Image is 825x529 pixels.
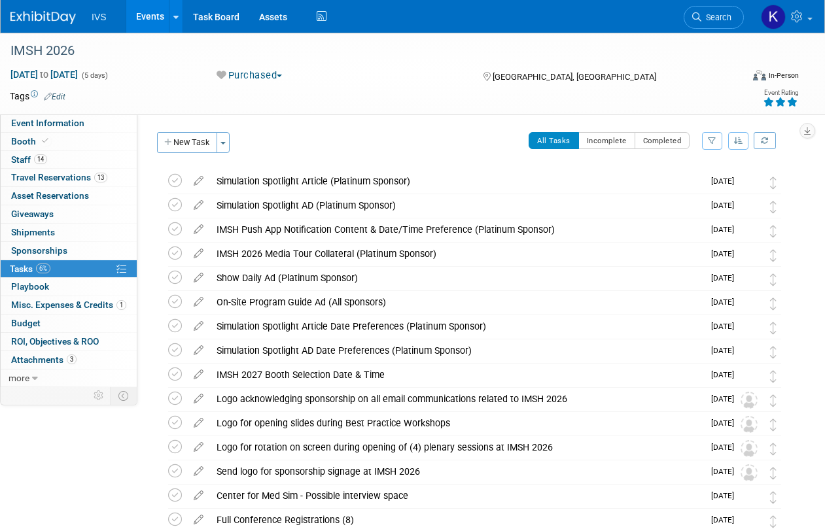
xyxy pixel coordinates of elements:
[210,243,703,265] div: IMSH 2026 Media Tour Collateral (Platinum Sponsor)
[187,345,210,356] a: edit
[741,319,758,336] img: Carrie Rhoads
[11,209,54,219] span: Giveaways
[741,222,758,239] img: Carrie Rhoads
[711,225,741,234] span: [DATE]
[1,315,137,332] a: Budget
[187,175,210,187] a: edit
[9,373,29,383] span: more
[210,170,703,192] div: Simulation Spotlight Article (Platinum Sponsor)
[770,177,777,189] i: Move task
[212,69,287,82] button: Purchased
[11,354,77,365] span: Attachments
[770,273,777,286] i: Move task
[711,515,741,524] span: [DATE]
[80,71,108,80] span: (5 days)
[770,249,777,262] i: Move task
[11,172,107,182] span: Travel Reservations
[753,70,766,80] img: Format-Inperson.png
[88,387,111,404] td: Personalize Event Tab Strip
[187,369,210,381] a: edit
[1,260,137,278] a: Tasks6%
[754,132,776,149] a: Refresh
[187,199,210,211] a: edit
[1,151,137,169] a: Staff14
[187,441,210,453] a: edit
[187,417,210,429] a: edit
[741,271,758,288] img: Carrie Rhoads
[36,264,50,273] span: 6%
[770,418,777,431] i: Move task
[711,418,741,428] span: [DATE]
[1,224,137,241] a: Shipments
[11,227,55,237] span: Shipments
[1,114,137,132] a: Event Information
[711,467,741,476] span: [DATE]
[711,346,741,355] span: [DATE]
[741,392,758,409] img: Unassigned
[770,346,777,358] i: Move task
[10,11,76,24] img: ExhibitDay
[11,299,126,310] span: Misc. Expenses & Credits
[1,296,137,314] a: Misc. Expenses & Credits1
[187,296,210,308] a: edit
[578,132,635,149] button: Incomplete
[741,247,758,264] img: Carrie Rhoads
[741,343,758,360] img: Carrie Rhoads
[210,388,703,410] div: Logo acknowledging sponsorship on all email communications related to IMSH 2026
[711,201,741,210] span: [DATE]
[741,464,758,481] img: Unassigned
[741,198,758,215] img: Carrie Rhoads
[711,273,741,282] span: [DATE]
[187,320,210,332] a: edit
[94,173,107,182] span: 13
[741,440,758,457] img: Unassigned
[210,460,703,483] div: Send logo for sponsorship signage at IMSH 2026
[770,491,777,503] i: Move task
[1,278,137,296] a: Playbook
[10,90,65,103] td: Tags
[770,370,777,383] i: Move task
[10,69,79,80] span: [DATE] [DATE]
[770,298,777,310] i: Move task
[11,336,99,347] span: ROI, Objectives & ROO
[741,416,758,433] img: Unassigned
[493,72,656,82] span: [GEOGRAPHIC_DATA], [GEOGRAPHIC_DATA]
[11,245,67,256] span: Sponsorships
[741,488,758,505] img: Kyle Shelstad
[187,393,210,405] a: edit
[741,367,758,384] img: Carrie Rhoads
[11,118,84,128] span: Event Information
[711,177,741,186] span: [DATE]
[711,249,741,258] span: [DATE]
[711,443,741,452] span: [DATE]
[768,71,799,80] div: In-Person
[67,354,77,364] span: 3
[210,485,703,507] div: Center for Med Sim - Possible interview space
[38,69,50,80] span: to
[210,267,703,289] div: Show Daily Ad (Platinum Sponsor)
[711,298,741,307] span: [DATE]
[111,387,137,404] td: Toggle Event Tabs
[92,12,107,22] span: IVS
[210,194,703,216] div: Simulation Spotlight AD (Platinum Sponsor)
[11,190,89,201] span: Asset Reservations
[711,322,741,331] span: [DATE]
[116,300,126,310] span: 1
[770,322,777,334] i: Move task
[187,466,210,477] a: edit
[1,205,137,223] a: Giveaways
[770,467,777,479] i: Move task
[34,154,47,164] span: 14
[210,412,703,434] div: Logo for opening slides during Best Practice Workshops
[635,132,690,149] button: Completed
[187,490,210,502] a: edit
[770,225,777,237] i: Move task
[210,291,703,313] div: On-Site Program Guide Ad (All Sponsors)
[684,68,799,88] div: Event Format
[1,169,137,186] a: Travel Reservations13
[1,133,137,150] a: Booth
[210,364,703,386] div: IMSH 2027 Booth Selection Date & Time
[1,242,137,260] a: Sponsorships
[210,436,703,458] div: Logo for rotation on screen during opening of (4) plenary sessions at IMSH 2026
[1,187,137,205] a: Asset Reservations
